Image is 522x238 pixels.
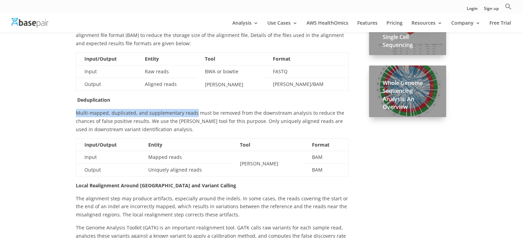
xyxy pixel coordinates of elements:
[84,154,97,160] span: Input
[505,3,512,14] a: Search Icon Link
[84,68,97,75] span: Input
[386,21,403,32] a: Pricing
[240,141,250,148] b: Tool
[312,154,323,160] span: BAM
[411,21,442,32] a: Resources
[77,97,110,103] b: Deduplication
[273,81,324,87] span: [PERSON_NAME]/BAM
[467,7,478,14] a: Login
[484,7,499,14] a: Sign up
[84,141,117,148] b: Input/Output
[232,21,258,32] a: Analysis
[84,81,101,87] span: Output
[383,17,432,52] h2: A Brief Introduction to Single Cell Sequencing
[148,141,162,148] b: Entity
[145,68,169,75] span: Raw reads
[84,55,117,62] b: Input/Output
[273,68,288,75] span: FASTQ
[148,154,182,160] span: Mapped reads
[145,55,159,62] b: Entity
[306,21,348,32] a: AWS HealthOmics
[357,21,378,32] a: Features
[205,68,239,75] span: BWA or bowtie
[383,79,432,114] h2: Whole Genome Sequencing Analysis: An Overview
[76,182,236,189] b: Local Realignment Around [GEOGRAPHIC_DATA] and Variant Calling
[273,55,290,62] b: Format
[312,166,323,173] span: BAM
[145,81,177,87] span: Aligned reads
[76,195,348,218] span: The alignment step may produce artifacts, especially around the indels. In some cases, the reads ...
[148,166,202,173] span: Uniquely aligned reads
[12,18,48,28] img: Basepair
[205,81,243,88] span: [PERSON_NAME]
[240,160,278,167] span: [PERSON_NAME]
[312,141,329,148] b: Format
[505,3,512,10] svg: Search
[391,189,514,230] iframe: Drift Widget Chat Controller
[267,21,298,32] a: Use Cases
[84,166,101,173] span: Output
[205,55,215,62] b: Tool
[451,21,480,32] a: Company
[76,110,344,133] span: Multi-mapped, duplicated, and supplementary reads must be removed from the downstream analysis to...
[489,21,511,32] a: Free Trial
